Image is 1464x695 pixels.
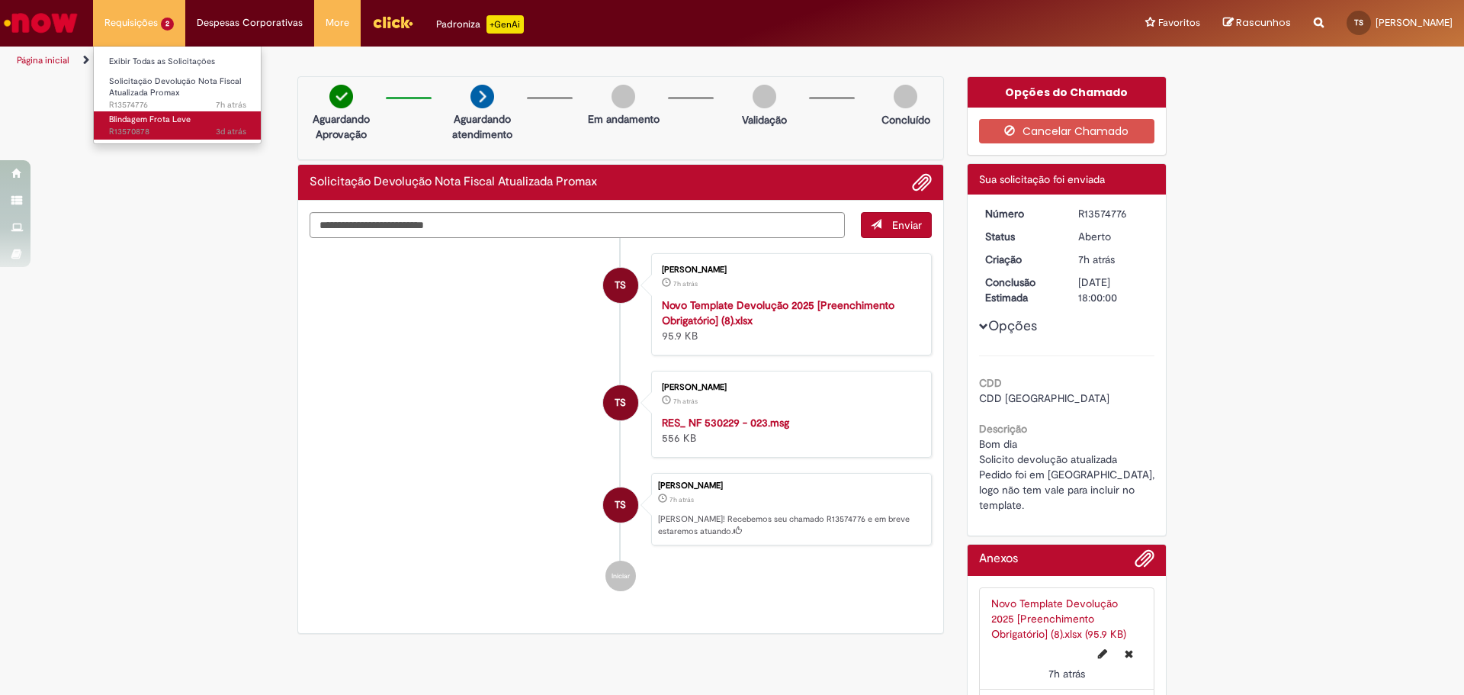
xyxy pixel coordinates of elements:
[1158,15,1200,31] span: Favoritos
[968,77,1167,108] div: Opções do Chamado
[109,114,191,125] span: Blindagem Frota Leve
[662,265,916,275] div: [PERSON_NAME]
[326,15,349,31] span: More
[894,85,917,108] img: img-circle-grey.png
[991,597,1126,641] a: Novo Template Devolução 2025 [Preenchimento Obrigatório] (8).xlsx (95.9 KB)
[216,126,246,137] time: 26/09/2025 14:38:56
[304,111,378,142] p: Aguardando Aprovação
[662,298,894,327] a: Novo Template Devolução 2025 [Preenchimento Obrigatório] (8).xlsx
[216,99,246,111] span: 7h atrás
[662,298,916,343] div: 95.9 KB
[11,47,965,75] ul: Trilhas de página
[673,397,698,406] span: 7h atrás
[109,126,246,138] span: R13570878
[979,552,1018,566] h2: Anexos
[979,172,1105,186] span: Sua solicitação foi enviada
[310,473,932,546] li: Takasi Augusto De Souza
[372,11,413,34] img: click_logo_yellow_360x200.png
[1236,15,1291,30] span: Rascunhos
[1116,642,1142,666] button: Excluir Novo Template Devolução 2025 [Preenchimento Obrigatório] (8).xlsx
[93,46,262,144] ul: Requisições
[673,397,698,406] time: 29/09/2025 07:33:07
[1048,667,1085,681] span: 7h atrás
[1354,18,1363,27] span: TS
[588,111,660,127] p: Em andamento
[197,15,303,31] span: Despesas Corporativas
[673,279,698,288] time: 29/09/2025 07:39:15
[109,99,246,111] span: R13574776
[974,275,1067,305] dt: Conclusão Estimada
[974,229,1067,244] dt: Status
[216,99,246,111] time: 29/09/2025 07:39:40
[310,238,932,607] ul: Histórico de tíquete
[612,85,635,108] img: img-circle-grey.png
[17,54,69,66] a: Página inicial
[94,73,262,106] a: Aberto R13574776 : Solicitação Devolução Nota Fiscal Atualizada Promax
[1376,16,1453,29] span: [PERSON_NAME]
[615,267,626,304] span: TS
[603,487,638,523] div: Takasi Augusto De Souza
[216,126,246,137] span: 3d atrás
[603,268,638,303] div: Takasi Augusto De Souza
[669,495,694,504] span: 7h atrás
[1078,253,1115,266] span: 7h atrás
[470,85,494,108] img: arrow-next.png
[979,422,1027,436] b: Descrição
[669,495,694,504] time: 29/09/2025 07:39:39
[1089,642,1116,666] button: Editar nome de arquivo Novo Template Devolução 2025 [Preenchimento Obrigatório] (8).xlsx
[658,513,923,537] p: [PERSON_NAME]! Recebemos seu chamado R13574776 e em breve estaremos atuando.
[2,8,80,38] img: ServiceNow
[1223,16,1291,31] a: Rascunhos
[753,85,776,108] img: img-circle-grey.png
[974,252,1067,267] dt: Criação
[979,376,1002,390] b: CDD
[979,391,1109,405] span: CDD [GEOGRAPHIC_DATA]
[486,15,524,34] p: +GenAi
[436,15,524,34] div: Padroniza
[673,279,698,288] span: 7h atrás
[1135,549,1154,576] button: Adicionar anexos
[1078,253,1115,266] time: 29/09/2025 07:39:39
[662,416,789,430] a: RES_ NF 530229 - 023.msg
[861,212,932,238] button: Enviar
[662,383,916,392] div: [PERSON_NAME]
[881,112,930,127] p: Concluído
[161,18,174,31] span: 2
[1078,252,1149,267] div: 29/09/2025 07:39:39
[892,218,922,232] span: Enviar
[662,415,916,446] div: 556 KB
[979,119,1155,143] button: Cancelar Chamado
[310,175,597,189] h2: Solicitação Devolução Nota Fiscal Atualizada Promax Histórico de tíquete
[615,385,626,421] span: TS
[742,112,787,127] p: Validação
[1078,275,1149,305] div: [DATE] 18:00:00
[329,85,353,108] img: check-circle-green.png
[445,111,519,142] p: Aguardando atendimento
[615,487,626,523] span: TS
[658,481,923,491] div: [PERSON_NAME]
[1048,667,1085,681] time: 29/09/2025 07:39:15
[603,385,638,420] div: Takasi Augusto De Souza
[974,206,1067,221] dt: Número
[94,53,262,70] a: Exibir Todas as Solicitações
[94,111,262,140] a: Aberto R13570878 : Blindagem Frota Leve
[104,15,158,31] span: Requisições
[912,172,932,192] button: Adicionar anexos
[1078,229,1149,244] div: Aberto
[310,212,845,238] textarea: Digite sua mensagem aqui...
[1078,206,1149,221] div: R13574776
[979,437,1157,512] span: Bom dia Solicito devolução atualizada Pedido foi em [GEOGRAPHIC_DATA], logo não tem vale para inc...
[109,76,241,99] span: Solicitação Devolução Nota Fiscal Atualizada Promax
